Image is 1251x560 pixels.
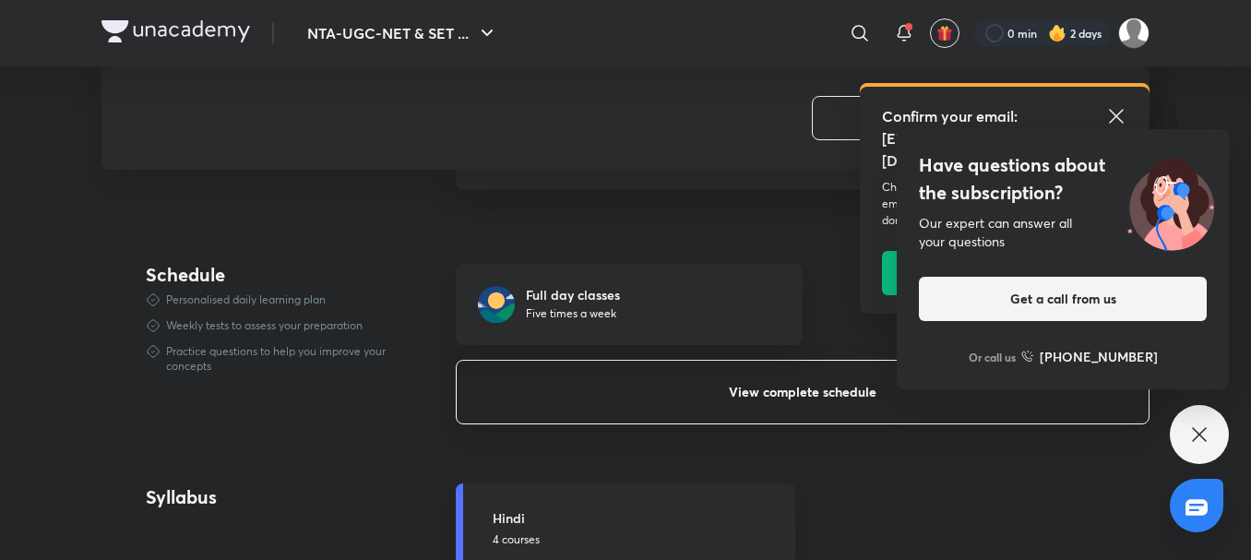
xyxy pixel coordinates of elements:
button: avatar [930,18,959,48]
img: avatar [936,25,953,42]
div: Our expert can answer all your questions [919,214,1207,251]
a: Company Logo [101,20,250,47]
h5: [EMAIL_ADDRESS][DOMAIN_NAME] [882,127,1127,172]
h4: Have questions about the subscription? [919,151,1207,207]
button: Get a call from us [919,277,1207,321]
p: Five times a week [526,304,620,323]
div: Personalised daily learning plan [166,292,326,307]
p: Or call us [969,349,1016,365]
h6: Full day classes [526,286,620,304]
img: Company Logo [101,20,250,42]
p: Check your inbox for Unacademy’s confirmation email. A current email address helps ensure you don... [882,179,1127,229]
button: NTA-UGC-NET & SET ... [296,15,509,52]
div: Weekly tests to assess your preparation [166,318,363,333]
img: streak [1048,24,1066,42]
h4: Syllabus [146,483,396,511]
button: View complete schedule [456,360,1150,424]
img: ttu_illustration_new.svg [1113,151,1229,251]
img: Diksha Mishra [1118,18,1150,49]
h5: Hindi [493,508,784,528]
a: [PHONE_NUMBER] [1021,347,1158,366]
h5: Confirm your email: [882,105,1127,127]
span: View complete schedule [729,383,876,401]
h6: [PHONE_NUMBER] [1040,347,1158,366]
p: 4 courses [493,531,784,548]
div: Schedule [146,264,396,285]
div: Practice questions to help you improve your concepts [166,344,396,374]
button: Continue [882,251,995,295]
button: Enrolled [812,96,1006,140]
